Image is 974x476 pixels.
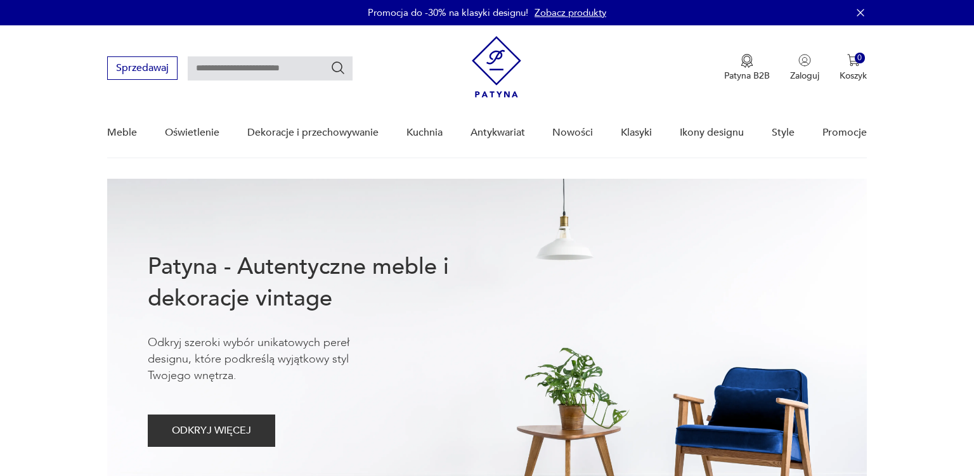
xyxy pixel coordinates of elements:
button: Zaloguj [790,54,819,82]
a: Promocje [822,108,867,157]
button: ODKRYJ WIĘCEJ [148,415,275,447]
p: Odkryj szeroki wybór unikatowych pereł designu, które podkreślą wyjątkowy styl Twojego wnętrza. [148,335,389,384]
p: Zaloguj [790,70,819,82]
a: Oświetlenie [165,108,219,157]
a: Nowości [552,108,593,157]
a: Style [772,108,795,157]
img: Ikonka użytkownika [798,54,811,67]
a: Klasyki [621,108,652,157]
a: Zobacz produkty [535,6,606,19]
a: Meble [107,108,137,157]
a: Kuchnia [406,108,443,157]
a: Dekoracje i przechowywanie [247,108,379,157]
a: Antykwariat [471,108,525,157]
button: 0Koszyk [840,54,867,82]
a: Ikony designu [680,108,744,157]
img: Patyna - sklep z meblami i dekoracjami vintage [472,36,521,98]
p: Koszyk [840,70,867,82]
a: Ikona medaluPatyna B2B [724,54,770,82]
h1: Patyna - Autentyczne meble i dekoracje vintage [148,251,490,314]
div: 0 [855,53,866,63]
a: ODKRYJ WIĘCEJ [148,427,275,436]
button: Szukaj [330,60,346,75]
img: Ikona koszyka [847,54,860,67]
button: Patyna B2B [724,54,770,82]
a: Sprzedawaj [107,65,178,74]
p: Patyna B2B [724,70,770,82]
button: Sprzedawaj [107,56,178,80]
p: Promocja do -30% na klasyki designu! [368,6,528,19]
img: Ikona medalu [741,54,753,68]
